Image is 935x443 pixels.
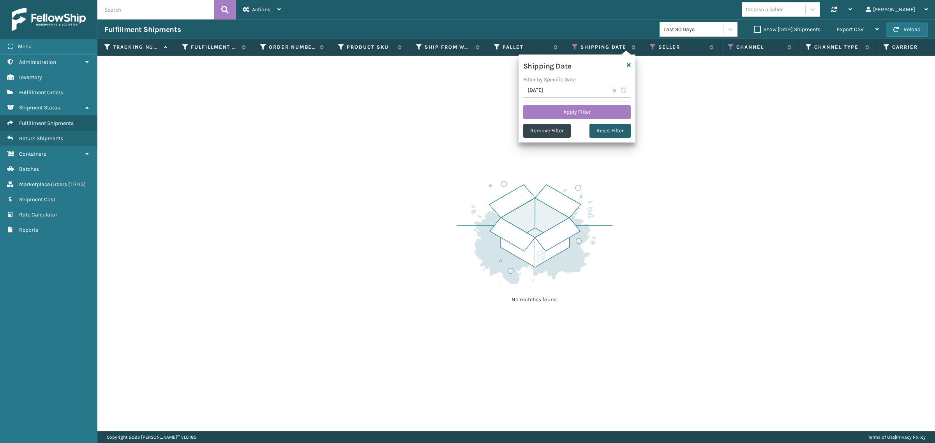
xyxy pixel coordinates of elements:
[19,59,56,65] span: Administration
[814,44,861,51] label: Channel Type
[19,181,67,188] span: Marketplace Orders
[886,23,928,37] button: Reload
[252,6,270,13] span: Actions
[19,151,46,157] span: Containers
[19,211,57,218] span: Rate Calculator
[19,104,60,111] span: Shipment Status
[107,431,196,443] p: Copyright 2023 [PERSON_NAME]™ v 1.0.185
[68,181,86,188] span: ( 117113 )
[754,26,820,33] label: Show [DATE] Shipments
[580,44,628,51] label: Shipping Date
[347,44,394,51] label: Product SKU
[837,26,864,33] span: Export CSV
[523,76,576,83] label: Filter by Specific Date
[19,89,63,96] span: Fulfillment Orders
[104,25,181,34] h3: Fulfillment Shipments
[19,196,55,203] span: Shipment Cost
[523,105,631,119] button: Apply Filter
[523,59,572,71] h4: Shipping Date
[19,74,42,81] span: Inventory
[746,5,783,14] div: Choose a seller
[113,44,160,51] label: Tracking Number
[425,44,472,51] label: Ship from warehouse
[736,44,783,51] label: Channel
[18,43,32,50] span: Menu
[19,166,39,172] span: Batches
[503,44,550,51] label: Pallet
[19,227,38,233] span: Reports
[896,434,926,440] a: Privacy Policy
[19,120,74,127] span: Fulfillment Shipments
[269,44,316,51] label: Order Number
[523,124,571,138] button: Remove Filter
[589,124,631,138] button: Reset Filter
[868,434,895,440] a: Terms of Use
[19,135,63,142] span: Return Shipments
[868,431,926,443] div: |
[663,25,724,33] div: Last 90 Days
[191,44,238,51] label: Fulfillment Order Id
[658,44,706,51] label: Seller
[523,84,631,98] input: MM/DD/YYYY
[12,8,86,31] img: logo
